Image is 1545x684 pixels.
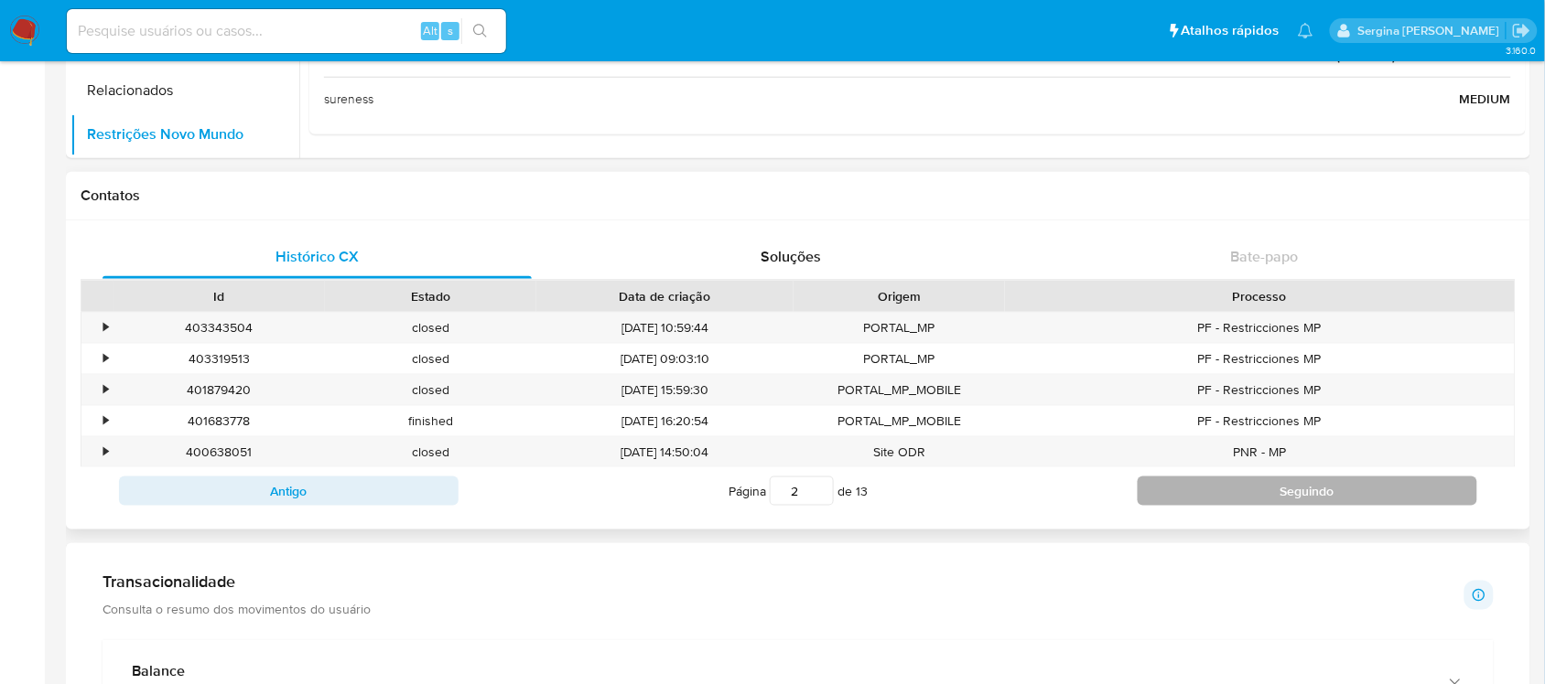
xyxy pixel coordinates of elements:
[1005,406,1515,436] div: PF - Restricciones MP
[103,381,108,399] div: •
[325,344,536,374] div: closed
[276,246,359,267] span: Histórico CX
[549,287,782,305] div: Data de criação
[103,444,108,461] div: •
[536,406,794,436] div: [DATE] 16:20:54
[113,406,325,436] div: 401683778
[806,287,992,305] div: Origem
[448,22,453,39] span: s
[103,350,108,368] div: •
[325,437,536,467] div: closed
[1357,22,1506,39] p: sergina.neta@mercadolivre.com
[536,313,794,343] div: [DATE] 10:59:44
[1231,246,1299,267] span: Bate-papo
[325,313,536,343] div: closed
[1005,344,1515,374] div: PF - Restricciones MP
[536,375,794,405] div: [DATE] 15:59:30
[70,113,299,157] button: Restrições Novo Mundo
[1005,437,1515,467] div: PNR - MP
[325,375,536,405] div: closed
[1005,313,1515,343] div: PF - Restricciones MP
[423,22,438,39] span: Alt
[67,19,506,43] input: Pesquise usuários ou casos...
[1138,476,1477,506] button: Seguindo
[1512,21,1531,40] a: Sair
[113,375,325,405] div: 401879420
[1182,21,1280,40] span: Atalhos rápidos
[81,187,1516,205] h1: Contatos
[103,412,108,430] div: •
[325,406,536,436] div: finished
[794,344,1005,374] div: PORTAL_MP
[113,437,325,467] div: 400638051
[1018,287,1502,305] div: Processo
[70,69,299,113] button: Relacionados
[1005,375,1515,405] div: PF - Restricciones MP
[113,344,325,374] div: 403319513
[1506,43,1536,58] span: 3.160.0
[103,319,108,337] div: •
[126,287,312,305] div: Id
[794,375,1005,405] div: PORTAL_MP_MOBILE
[536,437,794,467] div: [DATE] 14:50:04
[461,18,499,44] button: search-icon
[794,406,1005,436] div: PORTAL_MP_MOBILE
[794,313,1005,343] div: PORTAL_MP
[119,476,459,506] button: Antigo
[761,246,821,267] span: Soluções
[1298,23,1313,38] a: Notificações
[113,313,325,343] div: 403343504
[794,437,1005,467] div: Site ODR
[338,287,524,305] div: Estado
[729,476,868,506] span: Página de
[856,482,868,500] span: 13
[536,344,794,374] div: [DATE] 09:03:10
